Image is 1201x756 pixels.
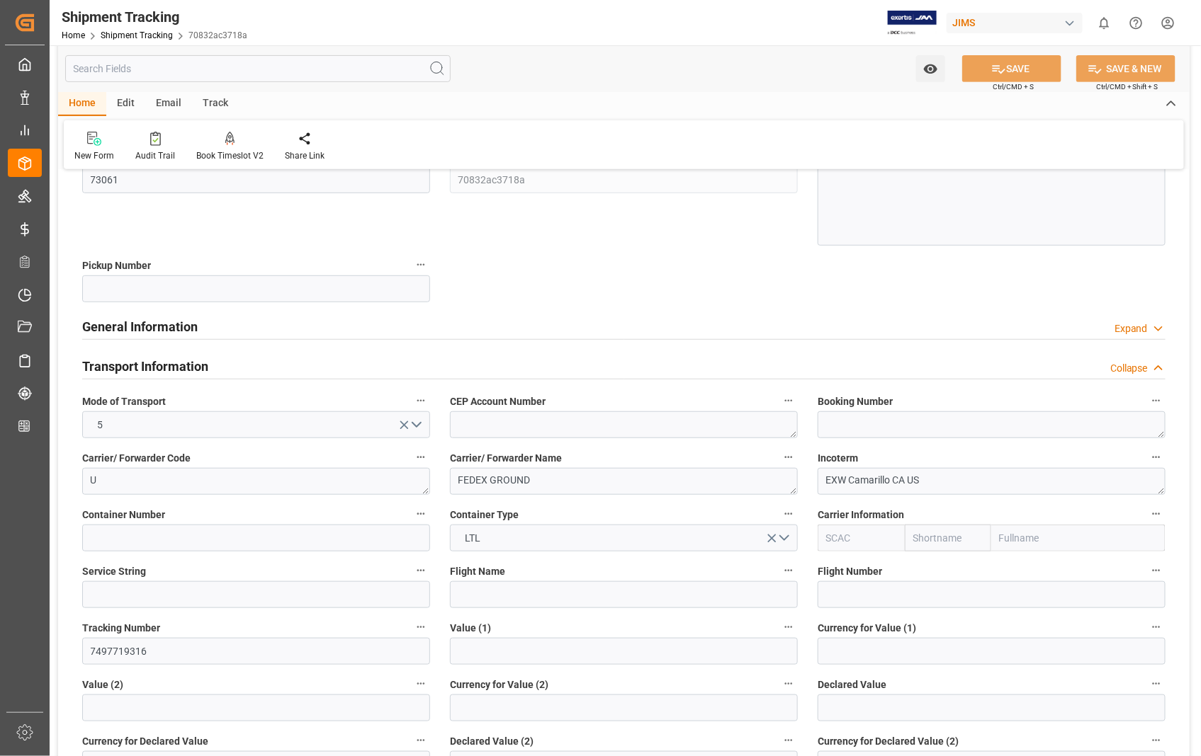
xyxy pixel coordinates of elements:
div: Share Link [285,149,325,162]
h2: Transport Information [82,357,208,376]
button: Pickup Number [412,256,430,274]
img: Exertis%20JAM%20-%20Email%20Logo.jpg_1722504956.jpg [888,11,937,35]
div: Book Timeslot V2 [196,149,264,162]
div: JIMS [947,13,1083,33]
textarea: EXW Camarillo CA US [818,468,1166,495]
div: Track [192,92,239,116]
span: Currency for Declared Value (2) [818,734,959,749]
span: Currency for Declared Value [82,734,208,749]
span: Declared Value (2) [450,734,534,749]
button: Help Center [1120,7,1152,39]
button: open menu [916,55,945,82]
div: Collapse [1110,361,1148,376]
span: Pickup Number [82,258,151,273]
span: Tracking Number [82,621,160,636]
span: Container Type [450,508,519,522]
button: Carrier/ Forwarder Code [412,448,430,466]
div: New Form [74,149,114,162]
button: Service String [412,561,430,580]
button: show 0 new notifications [1088,7,1120,39]
input: Search Fields [65,55,451,82]
button: CEP Account Number [779,391,798,410]
span: Carrier/ Forwarder Name [450,451,562,466]
span: Ctrl/CMD + S [993,81,1034,92]
button: Flight Number [1147,561,1166,580]
button: Carrier/ Forwarder Name [779,448,798,466]
div: Home [58,92,106,116]
button: Value (1) [779,618,798,636]
button: Carrier Information [1147,505,1166,523]
button: JIMS [947,9,1088,36]
span: Booking Number [818,394,893,409]
button: Declared Value [1147,675,1166,693]
button: Currency for Value (1) [1147,618,1166,636]
span: Declared Value [818,677,886,692]
span: 5 [91,418,111,433]
span: Ctrl/CMD + Shift + S [1096,81,1158,92]
div: Edit [106,92,145,116]
span: Value (1) [450,621,491,636]
div: Email [145,92,192,116]
input: SCAC [818,525,905,551]
button: SAVE [962,55,1061,82]
span: Container Number [82,508,165,522]
div: Expand [1115,321,1148,336]
button: open menu [82,411,430,438]
span: Mode of Transport [82,394,166,409]
span: Flight Number [818,564,882,579]
button: Container Number [412,505,430,523]
a: Shipment Tracking [101,30,173,40]
button: Incoterm [1147,448,1166,466]
button: SAVE & NEW [1076,55,1175,82]
button: Flight Name [779,561,798,580]
span: Currency for Value (2) [450,677,548,692]
button: Currency for Declared Value [412,731,430,750]
a: Home [62,30,85,40]
input: Shortname [905,525,992,551]
span: Incoterm [818,451,858,466]
button: Booking Number [1147,391,1166,410]
button: Currency for Declared Value (2) [1147,731,1166,750]
span: Carrier Information [818,508,904,522]
span: Value (2) [82,677,123,692]
button: Currency for Value (2) [779,675,798,693]
span: Currency for Value (1) [818,621,916,636]
button: open menu [450,525,798,551]
button: Declared Value (2) [779,731,798,750]
textarea: FEDEX GROUND [450,468,798,495]
button: Value (2) [412,675,430,693]
button: Tracking Number [412,618,430,636]
span: CEP Account Number [450,394,546,409]
textarea: U [82,468,430,495]
span: Carrier/ Forwarder Code [82,451,191,466]
h2: General Information [82,317,198,336]
div: Shipment Tracking [62,6,247,28]
span: Service String [82,564,146,579]
button: Container Type [779,505,798,523]
span: Flight Name [450,564,505,579]
button: Mode of Transport [412,391,430,410]
div: Audit Trail [135,149,175,162]
span: LTL [458,531,487,546]
input: Fullname [991,525,1166,551]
